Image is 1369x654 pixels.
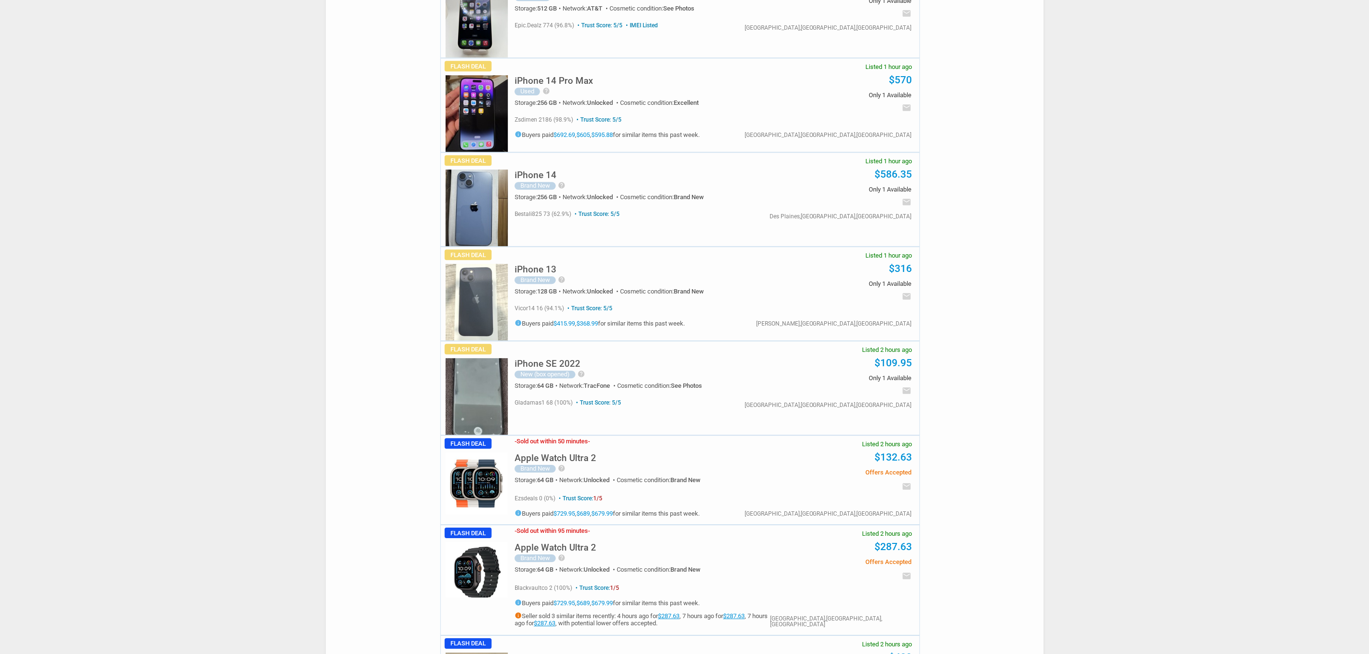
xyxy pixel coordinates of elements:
span: See Photos [671,382,702,389]
i: help [558,464,566,472]
span: Only 1 Available [767,281,911,287]
img: s-l225.jpg [446,264,508,340]
span: Brand New [670,476,701,484]
div: Used [515,88,540,95]
h5: Buyers paid , , for similar items this past week. [515,509,700,517]
span: Flash Deal [445,61,492,71]
a: iPhone 14 [515,172,556,180]
a: $679.99 [591,510,613,517]
a: $287.63 [658,612,679,620]
a: $287.63 [534,620,555,627]
a: $689 [576,510,590,517]
i: info [515,319,522,327]
a: $689 [576,599,590,607]
div: Cosmetic condition: [620,100,699,106]
a: $287.63 [875,541,912,553]
span: 64 GB [537,566,553,573]
div: Network: [559,383,617,389]
a: $287.63 [723,612,745,620]
div: Cosmetic condition: [620,288,704,294]
div: Brand New [515,276,556,284]
div: Network: [559,477,617,483]
i: email [902,103,912,113]
div: Brand New [515,182,556,190]
span: Unlocked [587,99,613,106]
a: iPhone 14 Pro Max [515,78,593,85]
span: TracFone [584,382,610,389]
span: Unlocked [584,476,610,484]
div: Des Plaines,[GEOGRAPHIC_DATA],[GEOGRAPHIC_DATA] [770,214,912,219]
a: $729.95 [553,510,575,517]
span: Only 1 Available [767,92,911,98]
i: help [558,276,566,283]
span: Trust Score: 5/5 [575,116,621,123]
span: Trust Score: [557,495,602,502]
i: info [515,509,522,517]
span: Flash Deal [445,438,492,449]
div: Cosmetic condition: [610,5,694,11]
div: Storage: [515,194,563,200]
span: Listed 2 hours ago [863,347,912,353]
i: email [902,482,912,491]
a: $729.95 [553,599,575,607]
span: - [588,527,590,534]
div: Storage: [515,477,559,483]
h5: Buyers paid , for similar items this past week. [515,319,685,327]
div: New (box opened) [515,371,575,378]
span: Listed 1 hour ago [866,64,912,70]
span: Trust Score: 5/5 [574,399,621,406]
a: $570 [889,74,912,86]
span: Flash Deal [445,344,492,354]
a: $692.69 [553,131,575,138]
h5: iPhone 14 [515,170,556,180]
a: $109.95 [875,357,912,369]
div: Storage: [515,288,563,294]
div: [GEOGRAPHIC_DATA],[GEOGRAPHIC_DATA],[GEOGRAPHIC_DATA] [770,616,911,627]
span: Offers Accepted [767,559,911,565]
h5: iPhone 13 [515,265,556,274]
a: $595.88 [591,131,613,138]
span: Brand New [670,566,701,573]
span: AT&T [587,5,602,12]
i: email [902,9,912,18]
span: 1/5 [593,495,602,502]
span: Unlocked [587,193,613,201]
div: Network: [563,194,620,200]
i: help [558,181,566,189]
span: - [515,527,517,534]
span: 256 GB [537,193,557,201]
span: ezsdeals 0 (0%) [515,495,555,502]
span: 128 GB [537,288,557,295]
h5: Seller sold 3 similar items recently: 4 hours ago for , 7 hours ago for , 7 hours ago for , with ... [515,612,770,627]
i: info [515,599,522,606]
span: Listed 1 hour ago [866,252,912,259]
a: $415.99 [553,320,575,327]
img: s-l225.jpg [446,75,508,152]
img: s-l225.jpg [446,542,508,598]
div: [GEOGRAPHIC_DATA],[GEOGRAPHIC_DATA],[GEOGRAPHIC_DATA] [745,132,912,138]
span: epic.dealz 774 (96.8%) [515,22,574,29]
span: Trust Score: 5/5 [573,211,620,217]
a: $605 [576,131,590,138]
img: s-l225.jpg [446,358,508,435]
div: Cosmetic condition: [620,194,704,200]
div: Storage: [515,383,559,389]
span: Flash Deal [445,638,492,649]
div: [GEOGRAPHIC_DATA],[GEOGRAPHIC_DATA],[GEOGRAPHIC_DATA] [745,25,912,31]
h5: Apple Watch Ultra 2 [515,453,596,462]
img: s-l225.jpg [446,169,508,246]
a: $316 [889,263,912,274]
span: Unlocked [584,566,610,573]
span: 64 GB [537,476,553,484]
span: 256 GB [537,99,557,106]
h5: Apple Watch Ultra 2 [515,543,596,552]
span: gladamas1 68 (100%) [515,399,573,406]
a: $368.99 [576,320,598,327]
a: $586.35 [875,169,912,180]
span: zsdimen 2186 (98.9%) [515,116,573,123]
div: Brand New [515,554,556,562]
span: Brand New [674,288,704,295]
span: 64 GB [537,382,553,389]
span: Brand New [674,193,704,201]
h5: Buyers paid , , for similar items this past week. [515,599,770,606]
